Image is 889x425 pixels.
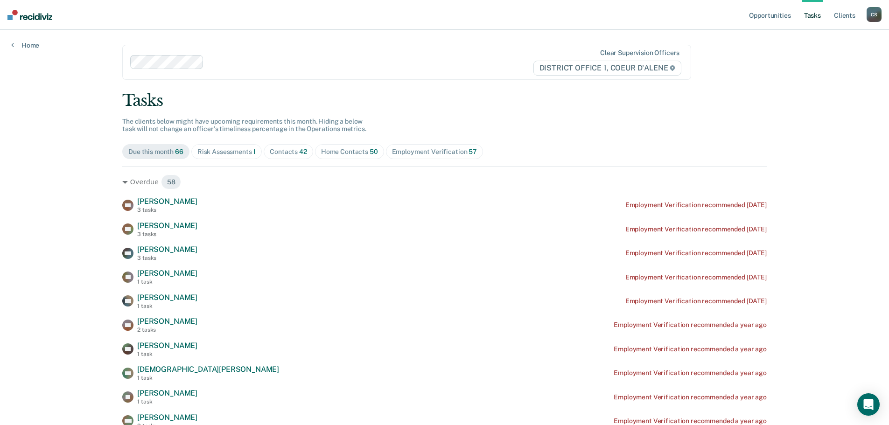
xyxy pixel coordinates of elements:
span: 50 [370,148,378,155]
div: Employment Verification recommended [DATE] [625,273,767,281]
span: [PERSON_NAME] [137,245,197,254]
div: 1 task [137,375,279,381]
span: 57 [469,148,477,155]
div: 1 task [137,303,197,309]
span: The clients below might have upcoming requirements this month. Hiding a below task will not chang... [122,118,366,133]
span: DISTRICT OFFICE 1, COEUR D'ALENE [533,61,682,76]
span: 66 [175,148,183,155]
div: Home Contacts [321,148,378,156]
div: Employment Verification recommended [DATE] [625,297,767,305]
div: Risk Assessments [197,148,256,156]
div: Overdue 58 [122,174,767,189]
span: [PERSON_NAME] [137,389,197,397]
div: Employment Verification recommended a year ago [614,393,767,401]
span: [PERSON_NAME] [137,341,197,350]
span: [PERSON_NAME] [137,221,197,230]
span: [PERSON_NAME] [137,269,197,278]
div: Clear supervision officers [600,49,679,57]
div: 3 tasks [137,207,197,213]
span: 58 [161,174,182,189]
span: [PERSON_NAME] [137,317,197,326]
div: 2 tasks [137,327,197,333]
div: 3 tasks [137,255,197,261]
div: Employment Verification recommended a year ago [614,345,767,353]
span: 1 [253,148,256,155]
div: C S [867,7,882,22]
div: 1 task [137,279,197,285]
div: Employment Verification recommended [DATE] [625,225,767,233]
span: [PERSON_NAME] [137,413,197,422]
div: Contacts [270,148,307,156]
span: [DEMOGRAPHIC_DATA][PERSON_NAME] [137,365,279,374]
div: 1 task [137,351,197,357]
div: Employment Verification recommended [DATE] [625,201,767,209]
button: CS [867,7,882,22]
div: 1 task [137,398,197,405]
div: 3 tasks [137,231,197,237]
div: Employment Verification recommended a year ago [614,369,767,377]
span: [PERSON_NAME] [137,197,197,206]
img: Recidiviz [7,10,52,20]
div: Tasks [122,91,767,110]
div: Employment Verification [392,148,477,156]
span: 42 [299,148,307,155]
div: Employment Verification recommended a year ago [614,321,767,329]
div: Employment Verification recommended [DATE] [625,249,767,257]
span: [PERSON_NAME] [137,293,197,302]
div: Due this month [128,148,183,156]
a: Home [11,41,39,49]
div: Open Intercom Messenger [857,393,880,416]
div: Employment Verification recommended a year ago [614,417,767,425]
